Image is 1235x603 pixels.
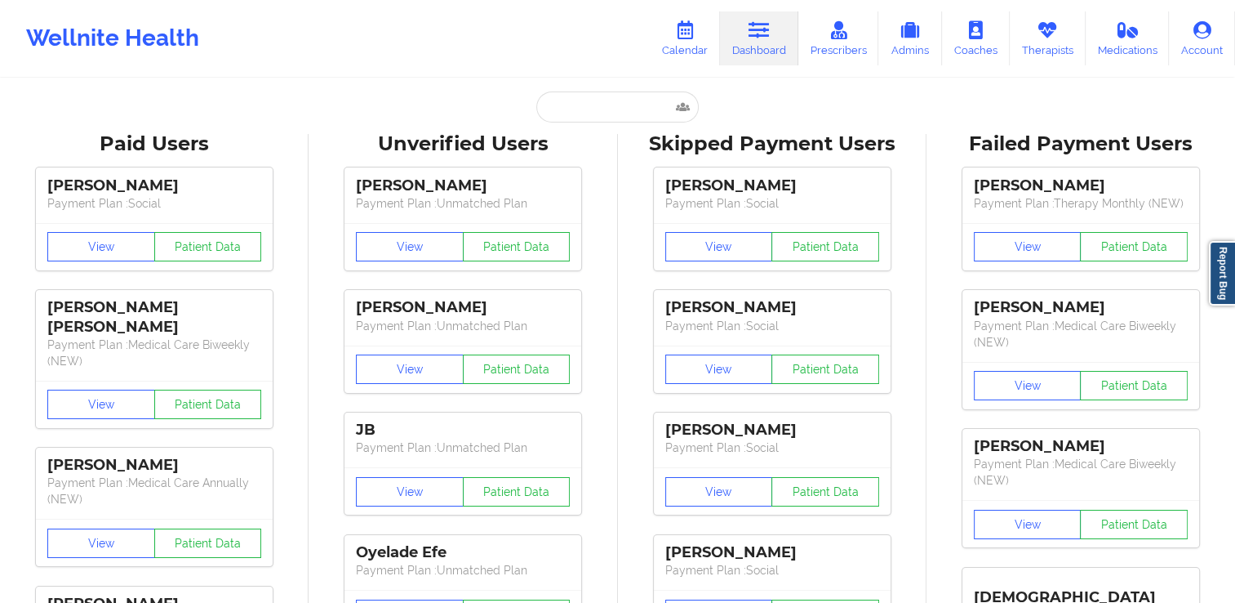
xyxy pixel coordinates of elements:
[974,371,1082,400] button: View
[974,318,1188,351] p: Payment Plan : Medical Care Biweekly (NEW)
[356,421,570,440] div: JB
[665,477,773,507] button: View
[47,475,261,507] p: Payment Plan : Medical Care Annually (NEW)
[47,337,261,369] p: Payment Plan : Medical Care Biweekly (NEW)
[463,232,571,261] button: Patient Data
[629,132,915,157] div: Skipped Payment Users
[665,562,879,578] p: Payment Plan : Social
[47,232,155,261] button: View
[665,232,773,261] button: View
[720,11,798,65] a: Dashboard
[665,543,879,562] div: [PERSON_NAME]
[1080,510,1188,539] button: Patient Data
[11,132,297,157] div: Paid Users
[356,298,570,317] div: [PERSON_NAME]
[650,11,720,65] a: Calendar
[356,440,570,456] p: Payment Plan : Unmatched Plan
[356,176,570,195] div: [PERSON_NAME]
[771,355,879,384] button: Patient Data
[665,318,879,334] p: Payment Plan : Social
[47,390,155,419] button: View
[974,232,1082,261] button: View
[974,176,1188,195] div: [PERSON_NAME]
[356,318,570,334] p: Payment Plan : Unmatched Plan
[154,529,262,558] button: Patient Data
[1080,371,1188,400] button: Patient Data
[47,176,261,195] div: [PERSON_NAME]
[47,456,261,475] div: [PERSON_NAME]
[665,195,879,212] p: Payment Plan : Social
[974,437,1188,456] div: [PERSON_NAME]
[356,232,464,261] button: View
[356,562,570,578] p: Payment Plan : Unmatched Plan
[665,176,879,195] div: [PERSON_NAME]
[1169,11,1235,65] a: Account
[665,440,879,456] p: Payment Plan : Social
[938,132,1224,157] div: Failed Payment Users
[463,355,571,384] button: Patient Data
[665,298,879,317] div: [PERSON_NAME]
[356,543,570,562] div: Oyelade Efe
[154,232,262,261] button: Patient Data
[878,11,942,65] a: Admins
[356,477,464,507] button: View
[47,529,155,558] button: View
[974,195,1188,212] p: Payment Plan : Therapy Monthly (NEW)
[47,298,261,336] div: [PERSON_NAME] [PERSON_NAME]
[154,390,262,419] button: Patient Data
[1080,232,1188,261] button: Patient Data
[771,477,879,507] button: Patient Data
[974,510,1082,539] button: View
[1086,11,1170,65] a: Medications
[665,355,773,384] button: View
[974,298,1188,317] div: [PERSON_NAME]
[463,477,571,507] button: Patient Data
[356,195,570,212] p: Payment Plan : Unmatched Plan
[665,421,879,440] div: [PERSON_NAME]
[47,195,261,212] p: Payment Plan : Social
[320,132,606,157] div: Unverified Users
[771,232,879,261] button: Patient Data
[942,11,1010,65] a: Coaches
[798,11,879,65] a: Prescribers
[1209,241,1235,306] a: Report Bug
[356,355,464,384] button: View
[1010,11,1086,65] a: Therapists
[974,456,1188,489] p: Payment Plan : Medical Care Biweekly (NEW)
